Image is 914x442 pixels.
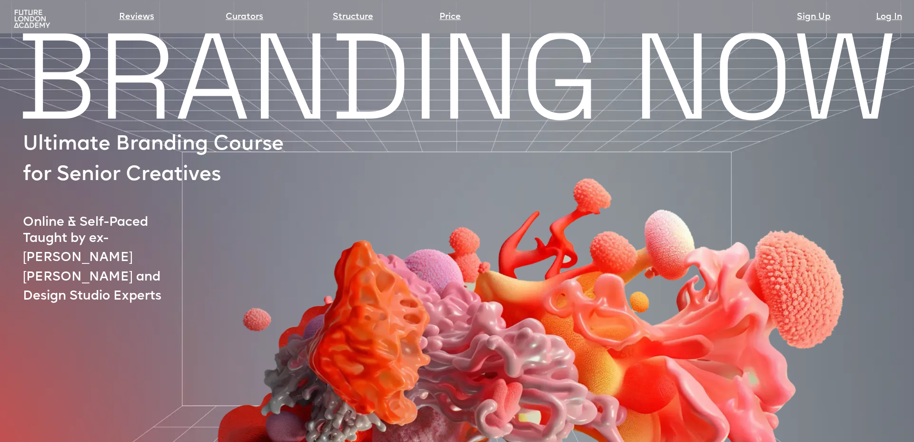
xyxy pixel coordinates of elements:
a: Structure [333,10,373,24]
a: Curators [226,10,263,24]
p: Taught by ex-[PERSON_NAME] [PERSON_NAME] and Design Studio Experts [23,230,206,306]
p: Ultimate Branding Course for Senior Creatives [23,130,297,190]
a: Log In [876,10,902,24]
a: Price [439,10,461,24]
a: Sign Up [797,10,831,24]
a: Reviews [119,10,154,24]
